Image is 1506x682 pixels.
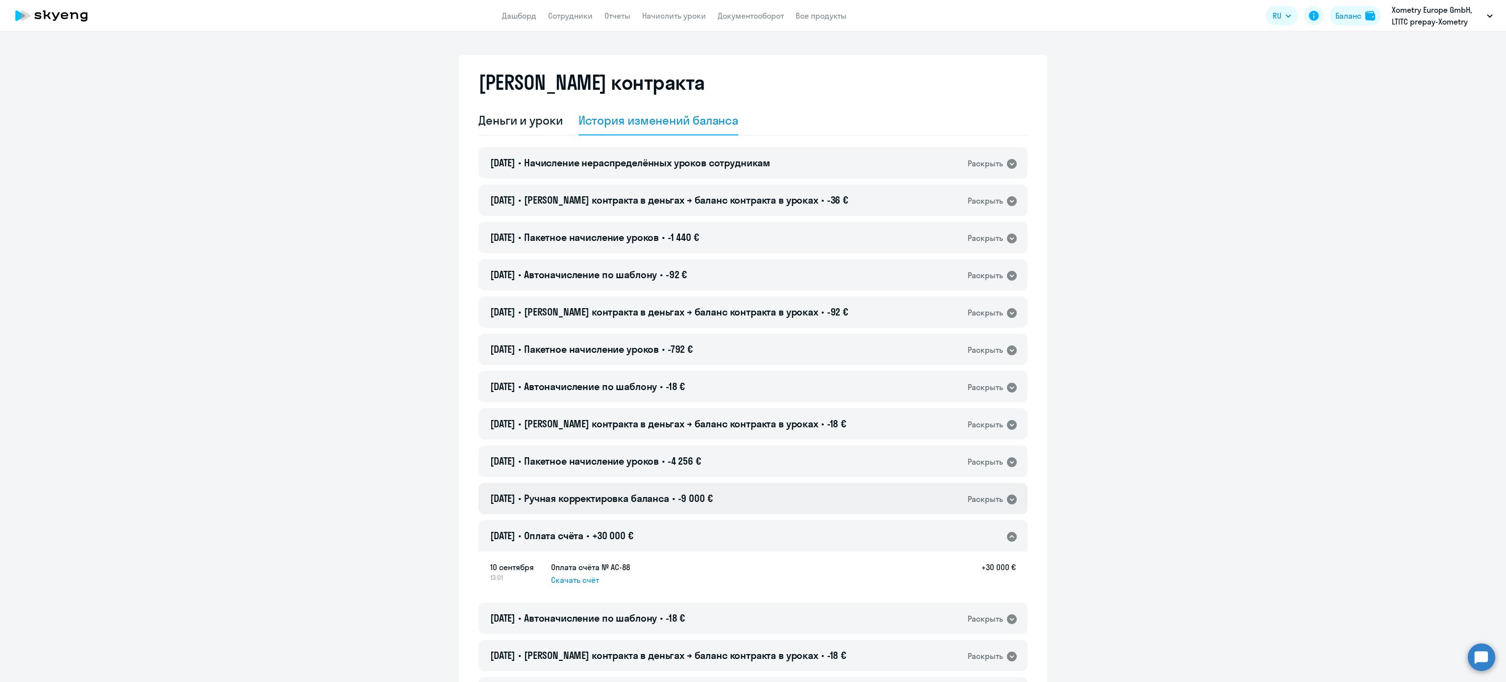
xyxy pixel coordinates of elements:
[524,649,818,661] span: [PERSON_NAME] контракта в деньгах → баланс контракта в уроках
[718,11,784,21] a: Документооборот
[551,574,599,586] span: Скачать счёт
[672,492,675,504] span: •
[827,649,846,661] span: -18 €
[490,492,515,504] span: [DATE]
[1330,6,1381,26] button: Балансbalance
[490,194,515,206] span: [DATE]
[518,380,521,393] span: •
[604,11,630,21] a: Отчеты
[666,612,685,624] span: -18 €
[490,418,515,430] span: [DATE]
[668,343,693,355] span: -792 €
[490,343,515,355] span: [DATE]
[490,306,515,318] span: [DATE]
[827,418,846,430] span: -18 €
[678,492,713,504] span: -9 000 €
[518,231,521,243] span: •
[524,418,818,430] span: [PERSON_NAME] контракта в деньгах → баланс контракта в уроках
[821,649,824,661] span: •
[662,343,665,355] span: •
[666,268,687,281] span: -92 €
[1365,11,1375,21] img: balance
[518,194,521,206] span: •
[968,307,1003,319] div: Раскрыть
[668,455,701,467] span: -4 256 €
[524,194,818,206] span: [PERSON_NAME] контракта в деньгах → баланс контракта в уроках
[592,529,633,542] span: +30 000 €
[968,344,1003,356] div: Раскрыть
[662,231,665,243] span: •
[524,492,669,504] span: Ручная корректировка баланса
[518,268,521,281] span: •
[796,11,847,21] a: Все продукты
[518,529,521,542] span: •
[490,649,515,661] span: [DATE]
[518,418,521,430] span: •
[642,11,706,21] a: Начислить уроки
[968,232,1003,244] div: Раскрыть
[490,573,543,582] span: 13:01
[968,493,1003,505] div: Раскрыть
[524,343,659,355] span: Пакетное начисление уроков
[478,112,563,128] div: Деньги и уроки
[551,561,630,573] h5: Оплата счёта № AC-88
[490,529,515,542] span: [DATE]
[1266,6,1298,26] button: RU
[968,456,1003,468] div: Раскрыть
[524,612,657,624] span: Автоначисление по шаблону
[981,561,1016,586] h5: +30 000 €
[524,380,657,393] span: Автоначисление по шаблону
[660,380,663,393] span: •
[524,529,583,542] span: Оплата счёта
[827,306,848,318] span: -92 €
[524,268,657,281] span: Автоначисление по шаблону
[968,157,1003,170] div: Раскрыть
[524,455,659,467] span: Пакетное начисление уроков
[524,306,818,318] span: [PERSON_NAME] контракта в деньгах → баланс контракта в уроках
[518,492,521,504] span: •
[1335,10,1361,22] div: Баланс
[968,195,1003,207] div: Раскрыть
[518,455,521,467] span: •
[518,157,521,169] span: •
[586,529,589,542] span: •
[478,71,705,94] h2: [PERSON_NAME] контракта
[821,194,824,206] span: •
[490,231,515,243] span: [DATE]
[968,269,1003,282] div: Раскрыть
[660,612,663,624] span: •
[518,306,521,318] span: •
[490,268,515,281] span: [DATE]
[1387,4,1498,27] button: Xometry Europe GmbH, LTITC prepay-Xometry Europe GmbH_Основной
[821,306,824,318] span: •
[490,561,543,573] span: 10 сентября
[968,613,1003,625] div: Раскрыть
[666,380,685,393] span: -18 €
[968,419,1003,431] div: Раскрыть
[578,112,739,128] div: История изменений баланса
[490,157,515,169] span: [DATE]
[1273,10,1281,22] span: RU
[1392,4,1483,27] p: Xometry Europe GmbH, LTITC prepay-Xometry Europe GmbH_Основной
[821,418,824,430] span: •
[518,649,521,661] span: •
[968,381,1003,393] div: Раскрыть
[524,231,659,243] span: Пакетное начисление уроков
[524,157,770,169] span: Начисление нераспределённых уроков сотрудникам
[827,194,848,206] span: -36 €
[548,11,593,21] a: Сотрудники
[490,455,515,467] span: [DATE]
[660,268,663,281] span: •
[490,380,515,393] span: [DATE]
[662,455,665,467] span: •
[518,612,521,624] span: •
[518,343,521,355] span: •
[968,650,1003,662] div: Раскрыть
[668,231,699,243] span: -1 440 €
[490,612,515,624] span: [DATE]
[502,11,536,21] a: Дашборд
